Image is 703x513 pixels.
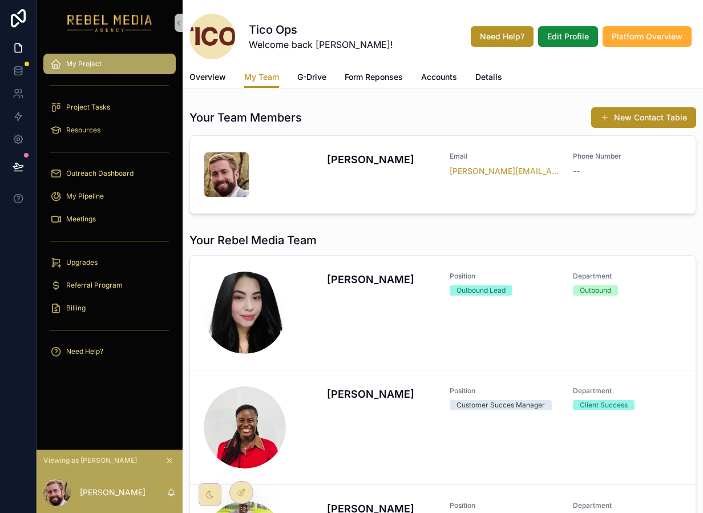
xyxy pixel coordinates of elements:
[450,165,559,177] a: [PERSON_NAME][EMAIL_ADDRESS][DOMAIN_NAME]
[66,347,103,356] span: Need Help?
[327,386,437,402] h4: [PERSON_NAME]
[189,232,317,248] h1: Your Rebel Media Team
[573,386,682,395] span: Department
[456,285,506,296] div: Outbound Lead
[345,67,403,90] a: Form Reponses
[327,152,437,167] h4: [PERSON_NAME]
[547,31,589,42] span: Edit Profile
[244,71,279,83] span: My Team
[66,126,100,135] span: Resources
[189,110,302,126] h1: Your Team Members
[189,71,226,83] span: Overview
[480,31,524,42] span: Need Help?
[43,54,176,74] a: My Project
[612,31,682,42] span: Platform Overview
[580,285,611,296] div: Outbound
[538,26,598,47] button: Edit Profile
[43,341,176,362] a: Need Help?
[345,71,403,83] span: Form Reponses
[421,71,457,83] span: Accounts
[189,67,226,90] a: Overview
[475,71,502,83] span: Details
[573,165,580,177] span: --
[603,26,692,47] button: Platform Overview
[37,46,183,377] div: scrollable content
[249,22,393,38] h1: Tico Ops
[66,192,104,201] span: My Pipeline
[43,275,176,296] a: Referral Program
[580,400,628,410] div: Client Success
[450,501,559,510] span: Position
[297,71,326,83] span: G-Drive
[66,169,134,178] span: Outreach Dashboard
[471,26,534,47] button: Need Help?
[43,97,176,118] a: Project Tasks
[43,252,176,273] a: Upgrades
[297,67,326,90] a: G-Drive
[43,298,176,318] a: Billing
[66,215,96,224] span: Meetings
[591,107,696,128] button: New Contact Table
[43,456,137,465] span: Viewing as [PERSON_NAME]
[43,163,176,184] a: Outreach Dashboard
[573,501,682,510] span: Department
[190,136,696,213] a: [PERSON_NAME]Email[PERSON_NAME][EMAIL_ADDRESS][DOMAIN_NAME]Phone Number--
[66,258,98,267] span: Upgrades
[249,38,393,51] span: Welcome back [PERSON_NAME]!
[67,14,152,32] img: App logo
[66,304,86,313] span: Billing
[421,67,457,90] a: Accounts
[450,386,559,395] span: Position
[573,152,682,161] span: Phone Number
[43,120,176,140] a: Resources
[80,487,146,498] p: [PERSON_NAME]
[450,152,559,161] span: Email
[66,59,102,68] span: My Project
[66,103,110,112] span: Project Tasks
[43,186,176,207] a: My Pipeline
[573,272,682,281] span: Department
[450,272,559,281] span: Position
[244,67,279,88] a: My Team
[456,400,545,410] div: Customer Succes Manager
[475,67,502,90] a: Details
[43,209,176,229] a: Meetings
[66,281,123,290] span: Referral Program
[327,272,437,287] h4: [PERSON_NAME]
